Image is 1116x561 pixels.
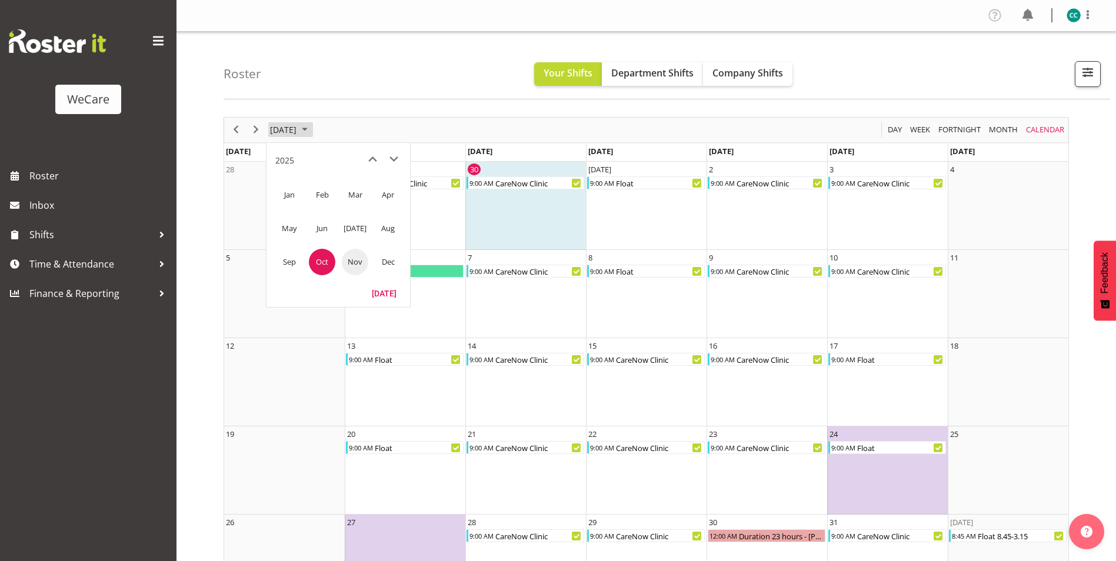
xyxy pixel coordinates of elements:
td: Friday, October 10, 2025 [827,250,948,338]
div: WeCare [67,91,109,108]
td: Thursday, October 16, 2025 [707,338,827,426]
span: [DATE] [226,146,251,156]
td: Monday, October 13, 2025 [345,338,465,426]
button: Fortnight [937,122,983,137]
td: Thursday, October 9, 2025 [707,250,827,338]
div: CareNow Clinic [374,177,463,189]
div: 9:00 AM [589,177,615,189]
div: 19 [226,428,234,440]
div: 24 [829,428,838,440]
span: [DATE] [269,122,298,137]
div: CareNow Clinic [494,442,584,453]
div: 22 [588,428,597,440]
div: 9:00 AM [468,353,494,365]
div: 13 [347,340,355,352]
span: Week [909,122,931,137]
div: 12:00 AM [708,530,738,542]
div: 9:00 AM [589,442,615,453]
td: Friday, October 3, 2025 [827,162,948,250]
td: Saturday, October 11, 2025 [948,250,1068,338]
button: Timeline Week [908,122,932,137]
div: 29 [588,516,597,528]
div: CareNow Clinic Begin From Thursday, October 23, 2025 at 9:00:00 AM GMT+13:00 Ends At Thursday, Oc... [708,441,825,454]
div: CareNow Clinic Begin From Friday, October 31, 2025 at 9:00:00 AM GMT+13:00 Ends At Friday, Octobe... [828,529,946,542]
div: CareNow Clinic Begin From Tuesday, October 7, 2025 at 9:00:00 AM GMT+13:00 Ends At Tuesday, Octob... [467,265,584,278]
div: 9:00 AM [468,265,494,277]
div: CareNow Clinic [735,442,825,453]
div: 12 [226,340,234,352]
div: 9:00 AM [830,265,856,277]
span: [DATE] [342,215,368,242]
td: Tuesday, October 21, 2025 [465,426,586,515]
div: 25 [950,428,958,440]
div: CareNow Clinic Begin From Thursday, October 2, 2025 at 9:00:00 AM GMT+13:00 Ends At Thursday, Oct... [708,176,825,189]
span: Fortnight [937,122,982,137]
span: May [276,215,302,242]
div: 8 [588,252,592,263]
span: Roster [29,167,171,185]
div: CareNow Clinic [494,353,584,365]
div: 9:00 AM [468,442,494,453]
div: 9:00 AM [709,353,735,365]
button: Timeline Month [987,122,1020,137]
div: CareNow Clinic Begin From Friday, October 3, 2025 at 9:00:00 AM GMT+13:00 Ends At Friday, October... [828,176,946,189]
td: Thursday, October 2, 2025 [707,162,827,250]
div: 17 [829,340,838,352]
span: Feedback [1100,252,1110,293]
div: 9:00 AM [348,353,374,365]
span: Finance & Reporting [29,285,153,302]
div: 9 [709,252,713,263]
span: Day [887,122,903,137]
button: Timeline Day [886,122,904,137]
span: [DATE] [950,146,975,156]
div: CareNow Clinic Begin From Tuesday, October 21, 2025 at 9:00:00 AM GMT+13:00 Ends At Tuesday, Octo... [467,441,584,454]
div: Float [374,442,463,453]
div: 14 [468,340,476,352]
div: Float 8.45-3.15 [977,530,1066,542]
div: 26 [226,516,234,528]
div: Float Begin From Friday, October 17, 2025 at 9:00:00 AM GMT+13:00 Ends At Friday, October 17, 202... [828,353,946,366]
div: 30 [709,516,717,528]
div: Float Begin From Friday, October 24, 2025 at 9:00:00 AM GMT+13:00 Ends At Friday, October 24, 202... [828,441,946,454]
td: Saturday, October 4, 2025 [948,162,1068,250]
span: [DATE] [588,146,613,156]
div: Annual [376,265,463,277]
div: CareNow Clinic Begin From Tuesday, September 30, 2025 at 9:00:00 AM GMT+13:00 Ends At Tuesday, Se... [467,176,584,189]
span: Jun [309,215,335,242]
div: 27 [347,516,355,528]
button: September 2025 [268,122,313,137]
div: CareNow Clinic [494,177,584,189]
div: Duration 23 hours - Charlotte Courtney Begin From Thursday, October 30, 2025 at 12:00:00 AM GMT+1... [708,529,825,542]
td: Tuesday, September 30, 2025 [465,162,586,250]
div: Float Begin From Wednesday, October 1, 2025 at 9:00:00 AM GMT+13:00 Ends At Wednesday, October 1,... [587,176,705,189]
span: Oct [309,249,335,275]
span: Shifts [29,226,153,243]
td: October 2025 [305,245,338,279]
img: help-xxl-2.png [1081,526,1092,537]
div: 5 [226,252,230,263]
span: Your Shifts [544,66,592,79]
div: CareNow Clinic Begin From Tuesday, October 28, 2025 at 9:00:00 AM GMT+13:00 Ends At Tuesday, Octo... [467,529,584,542]
div: CareNow Clinic Begin From Thursday, October 9, 2025 at 9:00:00 AM GMT+13:00 Ends At Thursday, Oct... [708,265,825,278]
h4: Roster [224,67,261,81]
div: CareNow Clinic [615,530,704,542]
div: 9:00 AM [830,442,856,453]
div: CareNow Clinic [494,265,584,277]
div: CareNow Clinic [494,530,584,542]
div: Float 8.45-3.15 Begin From Saturday, November 1, 2025 at 8:45:00 AM GMT+13:00 Ends At Saturday, N... [949,529,1067,542]
td: Sunday, October 5, 2025 [224,250,345,338]
button: Today [364,285,404,301]
div: CareNow Clinic [856,177,945,189]
div: Float [374,353,463,365]
div: title [275,149,294,172]
div: 16 [709,340,717,352]
div: next period [246,118,266,142]
span: Aug [375,215,401,242]
div: Float Begin From Monday, October 20, 2025 at 9:00:00 AM GMT+13:00 Ends At Monday, October 20, 202... [346,441,464,454]
div: 9:00 AM [709,442,735,453]
button: Feedback - Show survey [1094,241,1116,320]
td: Tuesday, October 7, 2025 [465,250,586,338]
button: Department Shifts [602,62,703,86]
button: next month [383,149,404,170]
button: previous month [362,149,383,170]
